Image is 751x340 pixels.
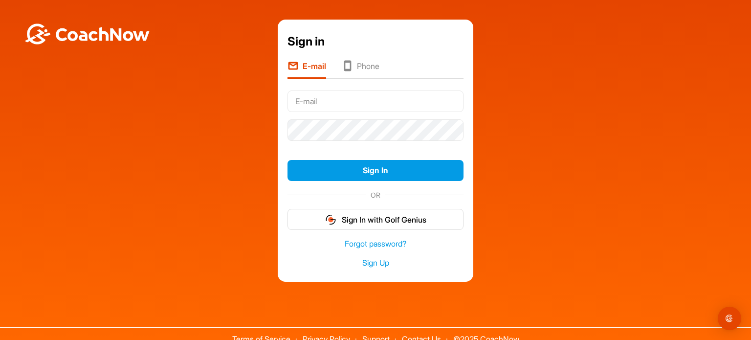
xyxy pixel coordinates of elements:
[23,23,151,45] img: BwLJSsUCoWCh5upNqxVrqldRgqLPVwmV24tXu5FoVAoFEpwwqQ3VIfuoInZCoVCoTD4vwADAC3ZFMkVEQFDAAAAAElFTkSuQmCC
[287,33,464,50] div: Sign in
[287,238,464,249] a: Forgot password?
[287,91,464,112] input: E-mail
[287,60,326,79] li: E-mail
[287,209,464,230] button: Sign In with Golf Genius
[366,190,385,200] span: OR
[325,214,337,226] img: gg_logo
[718,307,741,330] div: Open Intercom Messenger
[287,257,464,269] a: Sign Up
[342,60,379,79] li: Phone
[287,160,464,181] button: Sign In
